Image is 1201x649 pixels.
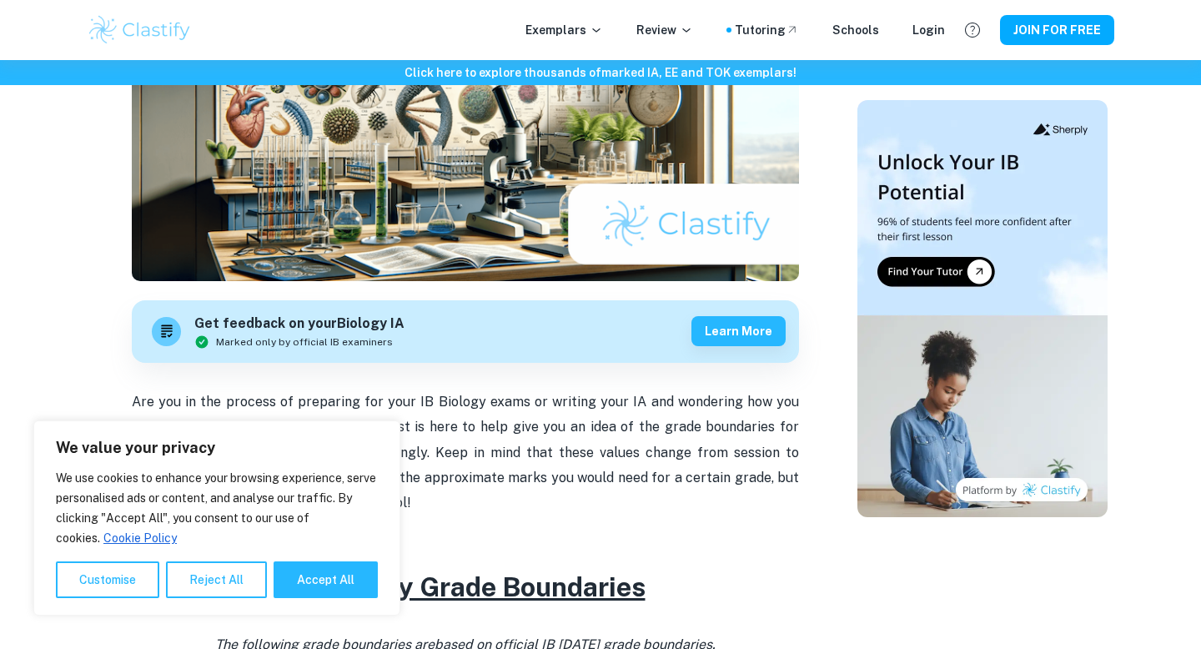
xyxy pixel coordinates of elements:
h6: Get feedback on your Biology IA [194,314,405,335]
a: Cookie Policy [103,531,178,546]
a: Schools [832,21,879,39]
button: Accept All [274,561,378,598]
button: Learn more [691,316,786,346]
p: Exemplars [525,21,603,39]
button: Help and Feedback [958,16,987,44]
img: Clastify logo [87,13,193,47]
span: Marked only by official IB examiners [216,335,393,350]
u: IB Biology Grade Boundaries [286,571,646,602]
p: Are you in the process of preparing for your IB Biology exams or writing your IA and wondering ho... [132,390,799,516]
a: Tutoring [735,21,799,39]
a: Get feedback on yourBiology IAMarked only by official IB examinersLearn more [132,300,799,363]
p: We value your privacy [56,438,378,458]
button: Customise [56,561,159,598]
img: Thumbnail [857,100,1108,517]
p: We use cookies to enhance your browsing experience, serve personalised ads or content, and analys... [56,468,378,548]
button: JOIN FOR FREE [1000,15,1114,45]
button: Reject All [166,561,267,598]
div: We value your privacy [33,420,400,616]
a: Login [912,21,945,39]
p: Review [636,21,693,39]
h6: Click here to explore thousands of marked IA, EE and TOK exemplars ! [3,63,1198,82]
